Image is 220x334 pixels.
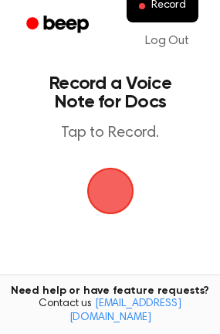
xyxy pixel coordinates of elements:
[69,298,181,323] a: [EMAIL_ADDRESS][DOMAIN_NAME]
[15,10,103,40] a: Beep
[9,298,211,325] span: Contact us
[130,22,205,60] a: Log Out
[28,74,192,111] h1: Record a Voice Note for Docs
[28,124,192,143] p: Tap to Record.
[87,168,134,214] img: Beep Logo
